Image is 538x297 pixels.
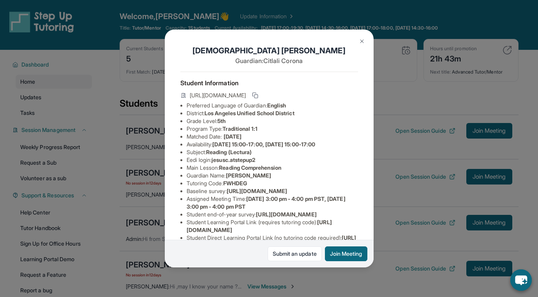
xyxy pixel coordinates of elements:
span: Reading (Lectura) [206,149,252,155]
span: English [267,102,286,109]
span: 5th [217,118,226,124]
button: Join Meeting [325,246,367,261]
li: Student Learning Portal Link (requires tutoring code) : [187,218,358,234]
span: [URL][DOMAIN_NAME] [256,211,316,218]
h1: [DEMOGRAPHIC_DATA] [PERSON_NAME] [180,45,358,56]
img: Close Icon [359,38,365,44]
li: Program Type: [187,125,358,133]
li: Baseline survey : [187,187,358,195]
p: Guardian: Citlali Corona [180,56,358,65]
li: Grade Level: [187,117,358,125]
li: Student end-of-year survey : [187,211,358,218]
li: Tutoring Code : [187,179,358,187]
button: chat-button [510,269,532,291]
li: Main Lesson : [187,164,358,172]
li: Guardian Name : [187,172,358,179]
span: Los Angeles Unified School District [205,110,294,116]
span: Traditional 1:1 [222,125,258,132]
span: jesusc.atstepup2 [212,156,255,163]
span: [DATE] 3:00 pm - 4:00 pm PST, [DATE] 3:00 pm - 4:00 pm PST [187,195,346,210]
button: Copy link [250,91,260,100]
li: Preferred Language of Guardian: [187,102,358,109]
li: Availability: [187,141,358,148]
li: Subject : [187,148,358,156]
span: [DATE] [224,133,242,140]
span: Reading Comprehension [219,164,281,171]
li: Student Direct Learning Portal Link (no tutoring code required) : [187,234,358,250]
li: District: [187,109,358,117]
li: Matched Date: [187,133,358,141]
a: Submit an update [268,246,322,261]
li: Eedi login : [187,156,358,164]
span: [URL][DOMAIN_NAME] [190,91,246,99]
span: [DATE] 15:00-17:00, [DATE] 15:00-17:00 [212,141,315,148]
li: Assigned Meeting Time : [187,195,358,211]
span: [PERSON_NAME] [226,172,272,179]
h4: Student Information [180,78,358,88]
span: [URL][DOMAIN_NAME] [227,188,287,194]
span: FWHDEG [223,180,247,186]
